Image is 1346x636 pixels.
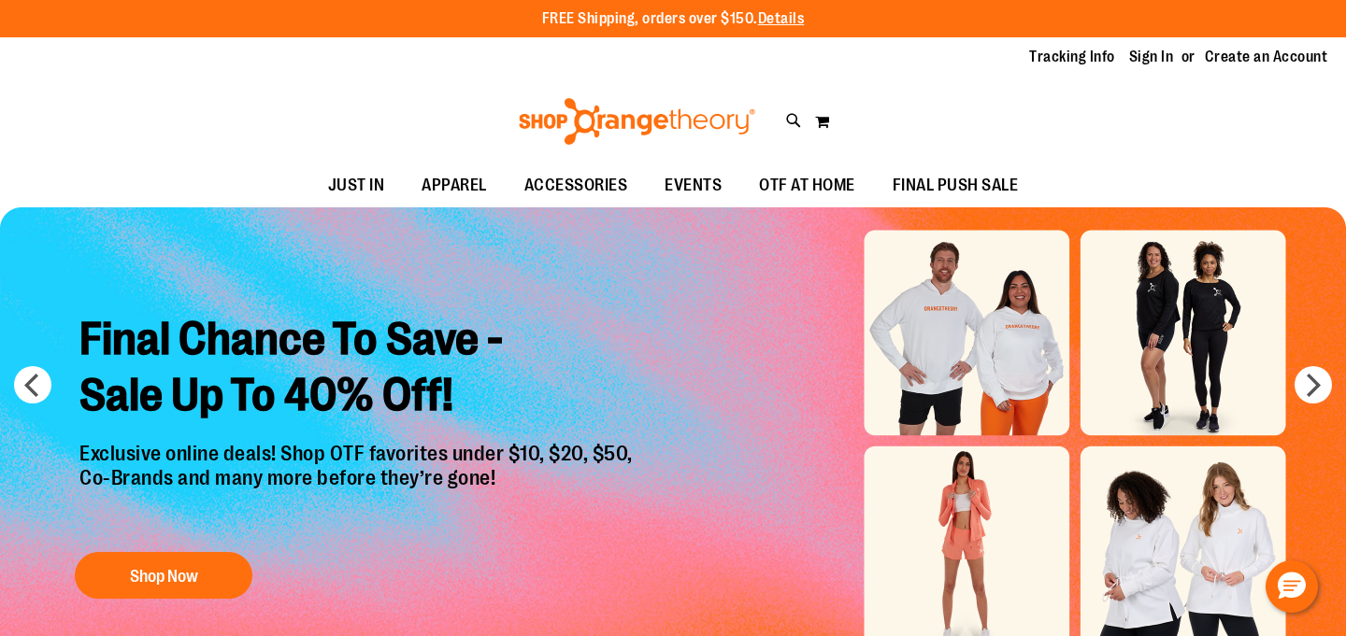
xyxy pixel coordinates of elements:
[516,98,758,145] img: Shop Orangetheory
[65,442,652,533] p: Exclusive online deals! Shop OTF favorites under $10, $20, $50, Co-Brands and many more before th...
[740,164,874,207] a: OTF AT HOME
[874,164,1038,207] a: FINAL PUSH SALE
[328,164,385,206] span: JUST IN
[1295,366,1332,403] button: next
[65,297,652,442] h2: Final Chance To Save - Sale Up To 40% Off!
[759,164,855,206] span: OTF AT HOME
[646,164,740,207] a: EVENTS
[758,10,805,27] a: Details
[542,8,805,30] p: FREE Shipping, orders over $150.
[1205,47,1328,67] a: Create an Account
[1266,560,1318,613] button: Hello, have a question? Let’s chat.
[309,164,404,207] a: JUST IN
[665,164,722,206] span: EVENTS
[506,164,647,207] a: ACCESSORIES
[14,366,51,403] button: prev
[422,164,487,206] span: APPAREL
[403,164,506,207] a: APPAREL
[1029,47,1115,67] a: Tracking Info
[893,164,1019,206] span: FINAL PUSH SALE
[65,297,652,608] a: Final Chance To Save -Sale Up To 40% Off! Exclusive online deals! Shop OTF favorites under $10, $...
[1129,47,1174,67] a: Sign In
[524,164,628,206] span: ACCESSORIES
[75,552,252,599] button: Shop Now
